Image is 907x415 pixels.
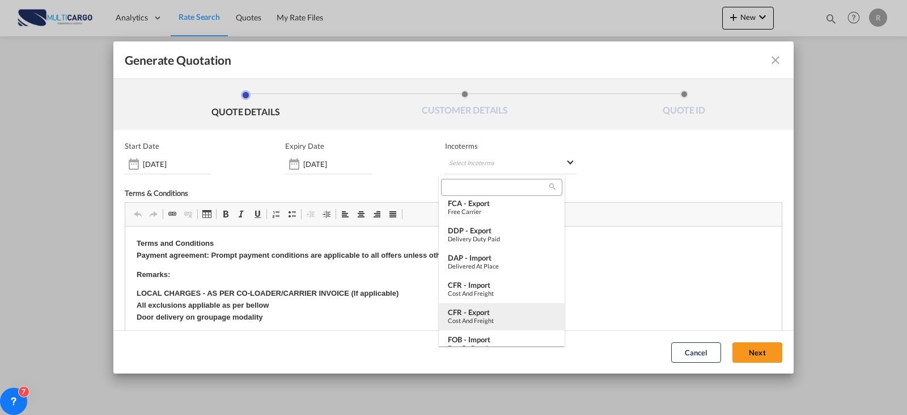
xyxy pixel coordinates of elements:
[548,182,557,191] md-icon: icon-magnify
[448,344,556,351] div: Free on Board
[448,262,556,270] div: Delivered at Place
[448,317,556,324] div: Cost and Freight
[448,308,556,317] div: CFR - export
[448,280,556,290] div: CFR - import
[11,44,45,52] strong: Remarks:
[11,12,396,33] strong: Terms and Conditions Payment agreement: Prompt payment conditions are applicable to all offers un...
[448,226,556,235] div: DDP - export
[448,335,556,344] div: FOB - import
[448,235,556,242] div: Delivery Duty Paid
[11,106,472,208] strong: Quote conditions: • Valid for non-hazardous general cargo. • Subject to final cargo details and a...
[448,290,556,297] div: Cost and Freight
[448,208,556,215] div: Free Carrier
[448,253,556,262] div: DAP - import
[11,62,273,95] strong: LOCAL CHARGES - AS PER CO-LOADER/CARRIER INVOICE (If applicable) All exclusions appliable as per ...
[448,199,556,208] div: FCA - export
